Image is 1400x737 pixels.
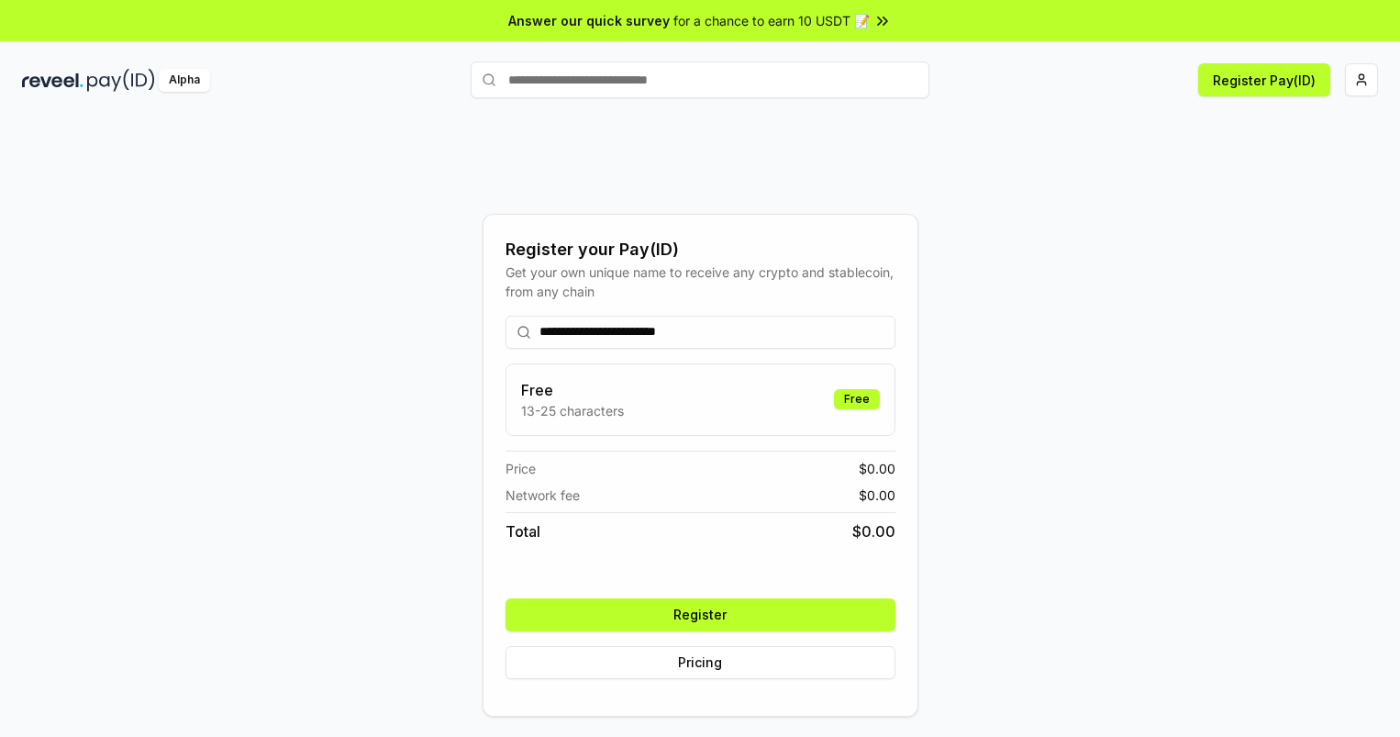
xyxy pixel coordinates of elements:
[506,646,895,679] button: Pricing
[859,486,895,505] span: $ 0.00
[22,69,83,92] img: reveel_dark
[506,237,895,262] div: Register your Pay(ID)
[852,520,895,542] span: $ 0.00
[521,401,624,420] p: 13-25 characters
[834,389,880,409] div: Free
[506,598,895,631] button: Register
[521,379,624,401] h3: Free
[506,459,536,478] span: Price
[1198,63,1330,96] button: Register Pay(ID)
[859,459,895,478] span: $ 0.00
[159,69,210,92] div: Alpha
[506,486,580,505] span: Network fee
[506,262,895,301] div: Get your own unique name to receive any crypto and stablecoin, from any chain
[87,69,155,92] img: pay_id
[673,11,870,30] span: for a chance to earn 10 USDT 📝
[506,520,540,542] span: Total
[508,11,670,30] span: Answer our quick survey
